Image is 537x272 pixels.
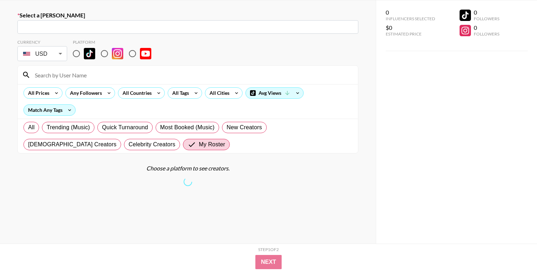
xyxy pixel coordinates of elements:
span: Quick Turnaround [102,123,148,132]
img: TikTok [84,48,95,59]
span: Refreshing talent, talent... [184,178,192,186]
span: My Roster [199,140,225,149]
div: All Cities [205,88,231,98]
div: Choose a platform to see creators. [17,165,358,172]
div: Any Followers [66,88,103,98]
label: Select a [PERSON_NAME] [17,12,358,19]
span: Most Booked (Music) [160,123,215,132]
img: Instagram [112,48,123,59]
span: All [28,123,34,132]
div: Currency [17,39,67,45]
div: All Tags [168,88,190,98]
div: USD [19,48,66,60]
div: Followers [474,31,499,37]
div: 0 [386,9,435,16]
div: Avg Views [246,88,303,98]
span: New Creators [227,123,262,132]
span: [DEMOGRAPHIC_DATA] Creators [28,140,116,149]
input: Search by User Name [31,69,354,81]
div: Followers [474,16,499,21]
button: Next [255,255,282,269]
div: All Countries [118,88,153,98]
img: YouTube [140,48,151,59]
span: Trending (Music) [47,123,90,132]
div: Match Any Tags [24,105,75,115]
div: Step 1 of 2 [258,247,279,252]
div: Influencers Selected [386,16,435,21]
div: Estimated Price [386,31,435,37]
div: All Prices [24,88,51,98]
div: $0 [386,24,435,31]
div: 0 [474,24,499,31]
div: Platform [73,39,157,45]
div: 0 [474,9,499,16]
span: Celebrity Creators [129,140,175,149]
